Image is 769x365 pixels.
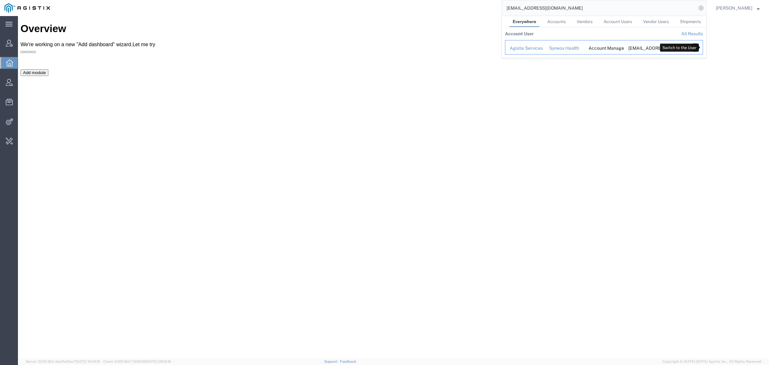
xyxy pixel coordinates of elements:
[505,27,534,40] th: Account User
[103,360,171,363] span: Client: 2025.18.0-7346316
[643,19,669,24] span: Vendor Users
[577,19,593,24] span: Vendors
[510,45,540,52] div: Agistix Services
[715,4,760,12] button: [PERSON_NAME]
[589,45,619,52] div: Account Manager
[4,3,50,13] img: logo
[505,27,706,58] table: Search Results
[3,53,30,60] button: Add module
[146,360,171,363] span: [DATE] 08:10:16
[604,19,632,24] span: Account Users
[75,360,100,363] span: [DATE] 10:04:51
[668,45,682,52] div: Active
[549,45,580,52] div: Syneos Health
[513,19,536,24] span: Everywhere
[681,31,703,36] a: View all account users found by criterion
[680,19,701,24] span: Shipments
[502,0,697,16] input: Search for shipment number, reference number
[324,360,340,363] a: Support
[26,360,100,363] span: Server: 2025.18.0-daa1fe12ee7
[547,19,566,24] span: Accounts
[18,16,769,358] iframe: FS Legacy Container
[716,4,752,12] span: Carrie Virgilio
[628,45,659,52] div: offline_notifications+syneosoff@agistix.com
[340,360,356,363] a: Feedback
[114,26,137,31] a: Let me try
[663,359,761,364] span: Copyright © [DATE]-[DATE] Agistix Inc., All Rights Reserved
